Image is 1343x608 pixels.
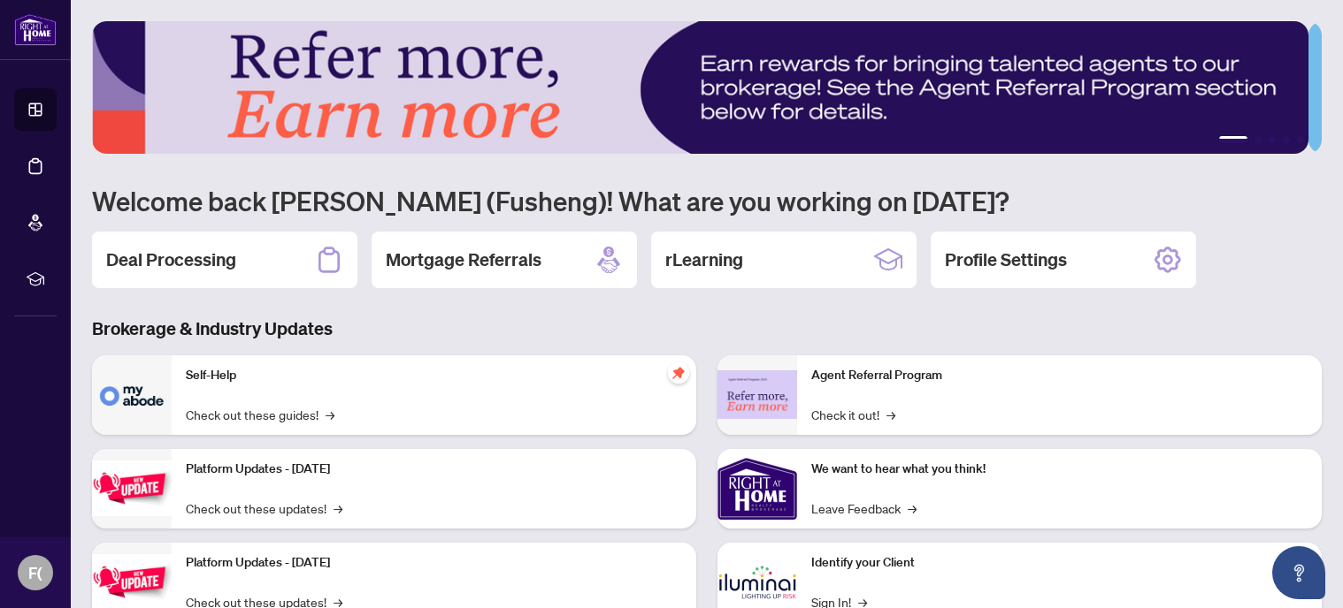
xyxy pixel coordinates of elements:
[718,449,797,528] img: We want to hear what you think!
[811,460,1308,479] p: We want to hear what you think!
[811,498,917,518] a: Leave Feedback→
[1269,136,1276,143] button: 3
[14,13,57,46] img: logo
[92,355,172,435] img: Self-Help
[186,460,682,479] p: Platform Updates - [DATE]
[186,366,682,385] p: Self-Help
[1283,136,1290,143] button: 4
[92,21,1308,154] img: Slide 0
[908,498,917,518] span: →
[1219,136,1247,143] button: 1
[106,247,236,272] h2: Deal Processing
[186,405,334,424] a: Check out these guides!→
[92,316,1322,341] h3: Brokerage & Industry Updates
[326,405,334,424] span: →
[665,247,743,272] h2: rLearning
[1297,136,1304,143] button: 5
[1255,136,1262,143] button: 2
[28,560,42,585] span: F(
[186,553,682,573] p: Platform Updates - [DATE]
[886,405,895,424] span: →
[811,553,1308,573] p: Identify your Client
[811,366,1308,385] p: Agent Referral Program
[668,362,689,384] span: pushpin
[386,247,541,272] h2: Mortgage Referrals
[945,247,1067,272] h2: Profile Settings
[811,405,895,424] a: Check it out!→
[92,460,172,516] img: Platform Updates - July 21, 2025
[92,184,1322,217] h1: Welcome back [PERSON_NAME] (Fusheng)! What are you working on [DATE]?
[186,498,342,518] a: Check out these updates!→
[1272,546,1325,599] button: Open asap
[334,498,342,518] span: →
[718,370,797,419] img: Agent Referral Program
